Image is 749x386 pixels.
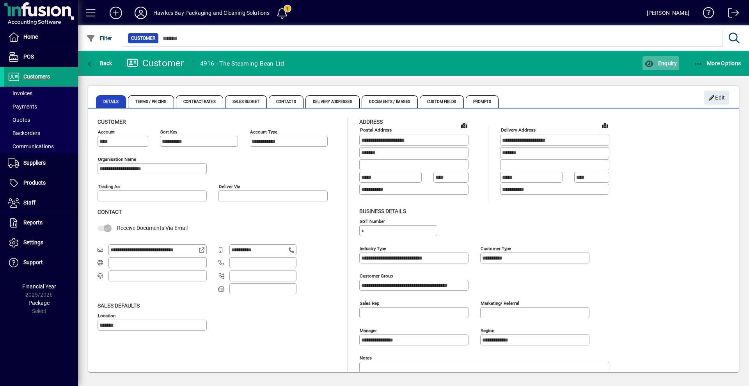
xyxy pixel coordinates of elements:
mat-label: Organisation name [98,157,136,162]
span: Financial Year [22,283,56,290]
span: Details [96,95,126,108]
mat-label: Account [98,129,115,135]
button: Add [103,6,128,20]
a: View on map [458,119,470,132]
span: Customer [131,34,155,42]
button: More Options [692,56,743,70]
span: Package [28,300,50,306]
span: Back [86,60,112,66]
span: Customer [98,119,126,125]
button: Enquiry [643,56,679,70]
a: Invoices [4,87,78,100]
span: Edit [708,91,725,104]
a: POS [4,47,78,67]
mat-label: Deliver via [219,184,240,189]
span: POS [23,53,34,60]
a: Suppliers [4,153,78,173]
span: Enquiry [644,60,677,66]
a: Knowledge Base [697,2,714,27]
a: Quotes [4,113,78,126]
span: Delivery Addresses [305,95,360,108]
a: Reports [4,213,78,233]
span: Documents / Images [362,95,418,108]
button: Filter [84,31,114,45]
span: Reports [23,219,43,226]
span: Invoices [8,90,32,96]
span: More Options [694,60,741,66]
span: Quotes [8,117,30,123]
span: Receive Documents Via Email [117,225,188,231]
mat-label: Marketing/ Referral [481,300,519,306]
span: Filter [86,35,112,41]
a: Communications [4,140,78,153]
mat-label: Sort key [160,129,177,135]
button: Back [84,56,114,70]
mat-label: GST Number [360,218,385,224]
mat-label: Region [481,327,494,333]
mat-label: Industry type [360,245,386,251]
span: Products [23,180,46,186]
mat-label: Notes [360,355,372,360]
a: Backorders [4,126,78,140]
span: Suppliers [23,160,46,166]
span: Business details [359,208,406,214]
a: Payments [4,100,78,113]
mat-label: Customer type [481,245,511,251]
span: Backorders [8,130,40,136]
a: Products [4,173,78,193]
span: Sales defaults [98,302,140,309]
span: Settings [23,239,43,245]
span: Home [23,34,38,40]
mat-label: Trading as [98,184,120,189]
a: Logout [722,2,739,27]
span: Contact [98,209,122,215]
a: Support [4,253,78,272]
a: Settings [4,233,78,253]
mat-label: Location [98,313,115,318]
span: Contract Rates [176,95,223,108]
div: Customer [127,57,184,69]
span: Communications [8,143,54,149]
span: Support [23,259,43,265]
div: 4916 - The Steaming Bean Ltd [200,57,284,70]
span: Address [359,119,383,125]
button: Edit [704,91,729,105]
mat-label: Sales rep [360,300,379,306]
span: Prompts [466,95,499,108]
app-page-header-button: Back [78,56,121,70]
span: Payments [8,103,37,110]
mat-label: Account Type [250,129,277,135]
div: Hawkes Bay Packaging and Cleaning Solutions [153,7,270,19]
mat-label: Customer group [360,273,393,278]
div: [PERSON_NAME] [647,7,689,19]
span: Sales Budget [225,95,267,108]
span: Terms / Pricing [128,95,174,108]
a: Staff [4,193,78,213]
span: Contacts [269,95,304,108]
span: Staff [23,199,35,206]
a: Home [4,27,78,47]
mat-label: Manager [360,327,377,333]
a: View on map [599,119,611,132]
span: Customers [23,73,50,80]
button: Profile [128,6,153,20]
span: Custom Fields [420,95,463,108]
